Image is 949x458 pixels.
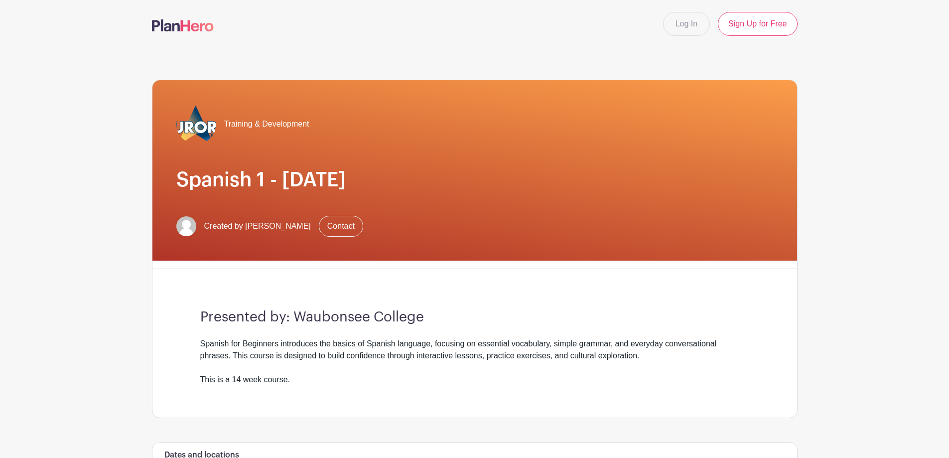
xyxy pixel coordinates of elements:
h1: Spanish 1 - [DATE] [176,168,773,192]
div: Spanish for Beginners introduces the basics of Spanish language, focusing on essential vocabulary... [200,338,749,386]
img: logo-507f7623f17ff9eddc593b1ce0a138ce2505c220e1c5a4e2b4648c50719b7d32.svg [152,19,214,31]
a: Log In [663,12,710,36]
img: 2023_COA_Horiz_Logo_PMS_BlueStroke%204.png [176,104,216,144]
a: Contact [319,216,363,237]
img: default-ce2991bfa6775e67f084385cd625a349d9dcbb7a52a09fb2fda1e96e2d18dcdb.png [176,216,196,236]
h3: Presented by: Waubonsee College [200,309,749,326]
span: Created by [PERSON_NAME] [204,220,311,232]
span: Training & Development [224,118,309,130]
a: Sign Up for Free [718,12,797,36]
